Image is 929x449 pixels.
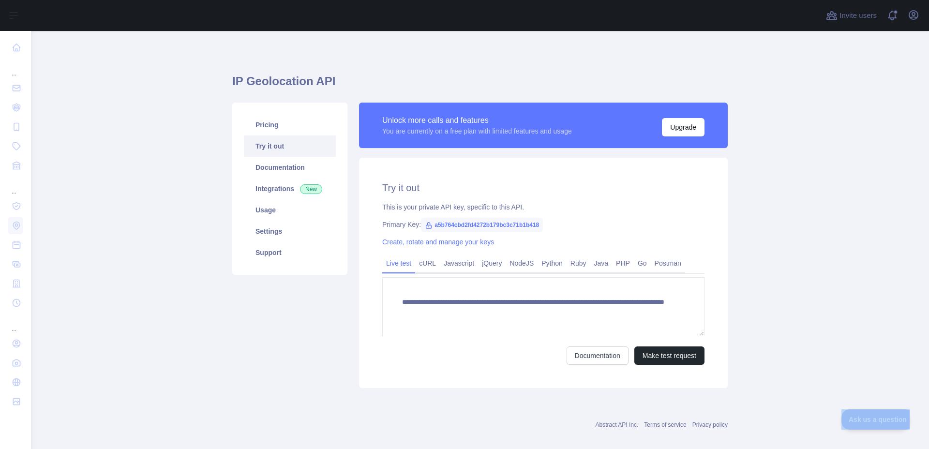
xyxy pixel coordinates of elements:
a: Javascript [440,255,478,271]
a: Postman [651,255,685,271]
a: Live test [382,255,415,271]
a: Python [538,255,567,271]
a: Java [590,255,613,271]
a: jQuery [478,255,506,271]
button: Make test request [634,346,704,365]
div: This is your private API key, specific to this API. [382,202,704,212]
button: Invite users [824,8,879,23]
div: ... [8,314,23,333]
div: Primary Key: [382,220,704,229]
a: PHP [612,255,634,271]
a: Pricing [244,114,336,135]
button: Upgrade [662,118,704,136]
a: Go [634,255,651,271]
a: Support [244,242,336,263]
a: Terms of service [644,421,686,428]
a: Privacy policy [692,421,728,428]
a: NodeJS [506,255,538,271]
a: Documentation [567,346,629,365]
div: ... [8,58,23,77]
div: ... [8,176,23,195]
a: Settings [244,221,336,242]
a: Abstract API Inc. [596,421,639,428]
a: Integrations New [244,178,336,199]
span: Invite users [839,10,877,21]
a: Documentation [244,157,336,178]
a: Try it out [244,135,336,157]
a: cURL [415,255,440,271]
a: Create, rotate and manage your keys [382,238,494,246]
span: New [300,184,322,194]
a: Ruby [567,255,590,271]
h2: Try it out [382,181,704,195]
iframe: Toggle Customer Support [841,409,910,430]
span: a5b764cbd2fd4272b179bc3c71b1b418 [421,218,543,232]
h1: IP Geolocation API [232,74,728,97]
a: Usage [244,199,336,221]
div: You are currently on a free plan with limited features and usage [382,126,572,136]
div: Unlock more calls and features [382,115,572,126]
